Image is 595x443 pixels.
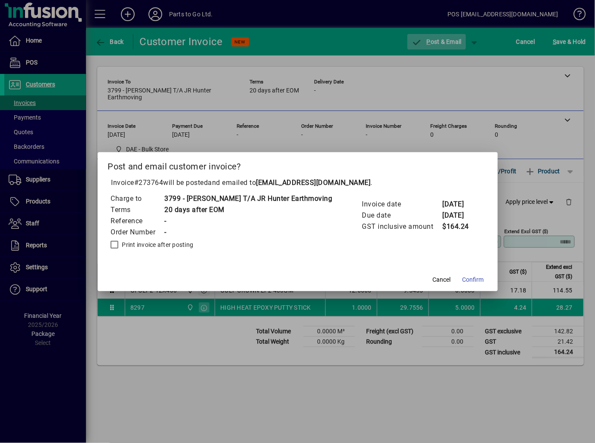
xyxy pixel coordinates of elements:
span: #273764 [134,178,163,187]
b: [EMAIL_ADDRESS][DOMAIN_NAME] [256,178,371,187]
td: Charge to [111,193,164,204]
button: Confirm [459,272,487,288]
td: Order Number [111,227,164,238]
td: [DATE] [442,199,477,210]
h2: Post and email customer invoice? [98,152,498,177]
td: [DATE] [442,210,477,221]
td: - [164,227,333,238]
span: Cancel [433,275,451,284]
p: Invoice will be posted . [108,178,487,188]
button: Cancel [428,272,456,288]
td: Reference [111,215,164,227]
td: 20 days after EOM [164,204,333,215]
td: Invoice date [362,199,442,210]
td: - [164,215,333,227]
td: $164.24 [442,221,477,232]
label: Print invoice after posting [120,240,194,249]
td: GST inclusive amount [362,221,442,232]
span: Confirm [462,275,484,284]
td: Due date [362,210,442,221]
td: Terms [111,204,164,215]
span: and emailed to [208,178,371,187]
td: 3799 - [PERSON_NAME] T/A JR Hunter Earthmoving [164,193,333,204]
